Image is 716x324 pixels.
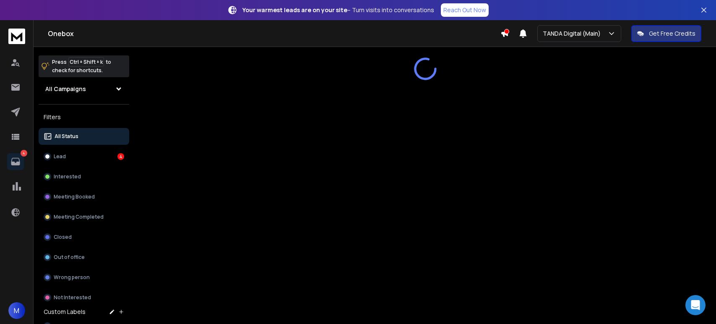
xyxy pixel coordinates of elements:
button: Get Free Credits [631,25,701,42]
p: Wrong person [54,274,90,281]
p: Meeting Completed [54,214,104,220]
button: All Campaigns [39,81,129,97]
button: Wrong person [39,269,129,286]
button: Lead4 [39,148,129,165]
h1: All Campaigns [45,85,86,93]
p: All Status [55,133,78,140]
h3: Filters [39,111,129,123]
h1: Onebox [48,29,500,39]
strong: Your warmest leads are on your site [242,6,347,14]
button: All Status [39,128,129,145]
button: Interested [39,168,129,185]
span: Ctrl + Shift + k [68,57,104,67]
p: Lead [54,153,66,160]
p: 4 [21,150,27,157]
p: – Turn visits into conversations [242,6,434,14]
a: Reach Out Now [441,3,489,17]
button: Meeting Booked [39,188,129,205]
h3: Custom Labels [44,308,86,316]
button: Meeting Completed [39,209,129,225]
p: TANDA Digital (Main) [543,29,604,38]
div: 4 [117,153,124,160]
p: Closed [54,234,72,240]
div: Open Intercom Messenger [685,295,706,315]
button: Not Interested [39,289,129,306]
p: Out of office [54,254,85,261]
img: logo [8,29,25,44]
button: Closed [39,229,129,246]
p: Press to check for shortcuts. [52,58,111,75]
button: M [8,302,25,319]
p: Get Free Credits [649,29,695,38]
p: Interested [54,173,81,180]
button: Out of office [39,249,129,266]
p: Reach Out Now [443,6,486,14]
p: Not Interested [54,294,91,301]
a: 4 [7,153,24,170]
p: Meeting Booked [54,193,95,200]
